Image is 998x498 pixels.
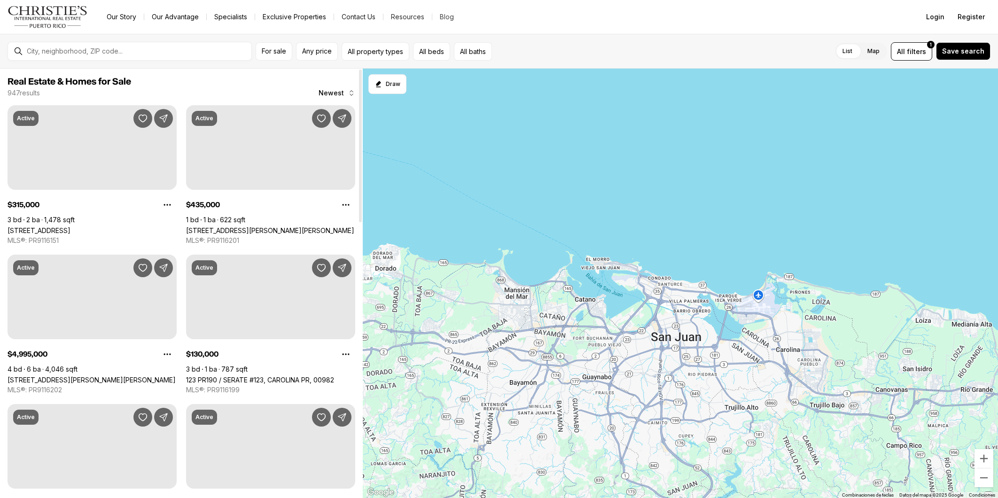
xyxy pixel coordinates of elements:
[186,226,354,234] a: 1509 PONCE DE LEON #1162, SANTURCE PR, 00909
[8,376,176,384] a: 1211 LUCHETTI, SAN JUAN PR, 00907
[342,42,409,61] button: All property types
[154,109,173,128] button: Share Property
[8,89,40,97] p: 947 results
[952,8,990,26] button: Register
[255,10,334,23] a: Exclusive Properties
[195,264,213,272] p: Active
[432,10,461,23] a: Blog
[312,258,331,277] button: Save Property: 123 PR190 / SERATE #123
[368,74,406,94] button: Start drawing
[333,258,351,277] button: Share Property
[296,42,338,61] button: Any price
[256,42,292,61] button: For sale
[195,115,213,122] p: Active
[336,195,355,214] button: Property options
[313,84,361,102] button: Newest
[186,376,334,384] a: 123 PR190 / SERATE #123, CAROLINA PR, 00982
[334,10,383,23] button: Contact Us
[319,89,344,97] span: Newest
[413,42,450,61] button: All beds
[383,10,432,23] a: Resources
[333,408,351,427] button: Share Property
[158,345,177,364] button: Property options
[195,413,213,421] p: Active
[17,264,35,272] p: Active
[907,47,926,56] span: filters
[860,43,887,60] label: Map
[17,413,35,421] p: Active
[975,449,993,468] button: Acercar
[899,492,963,498] span: Datos del mapa ©2025 Google
[454,42,492,61] button: All baths
[133,109,152,128] button: Save Property: 8 833 RD #7G
[207,10,255,23] a: Specialists
[835,43,860,60] label: List
[920,8,950,26] button: Login
[942,47,984,55] span: Save search
[312,109,331,128] button: Save Property: 1509 PONCE DE LEON #1162
[17,115,35,122] p: Active
[926,13,944,21] span: Login
[262,47,286,55] span: For sale
[312,408,331,427] button: Save Property: 1 URB LAS QUINTAS #D 5
[936,42,990,60] button: Save search
[302,47,332,55] span: Any price
[154,408,173,427] button: Share Property
[958,13,985,21] span: Register
[154,258,173,277] button: Share Property
[99,10,144,23] a: Our Story
[133,408,152,427] button: Save Property: 69 SANTIAGO IGLESIA #5A
[930,41,932,48] span: 1
[336,345,355,364] button: Property options
[8,6,88,28] img: logo
[133,258,152,277] button: Save Property: 1211 LUCHETTI
[144,10,206,23] a: Our Advantage
[8,226,70,234] a: 8 833 RD #7G, GUAYNABO PR, 00969
[897,47,905,56] span: All
[333,109,351,128] button: Share Property
[158,195,177,214] button: Property options
[891,42,932,61] button: Allfilters1
[8,77,131,86] span: Real Estate & Homes for Sale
